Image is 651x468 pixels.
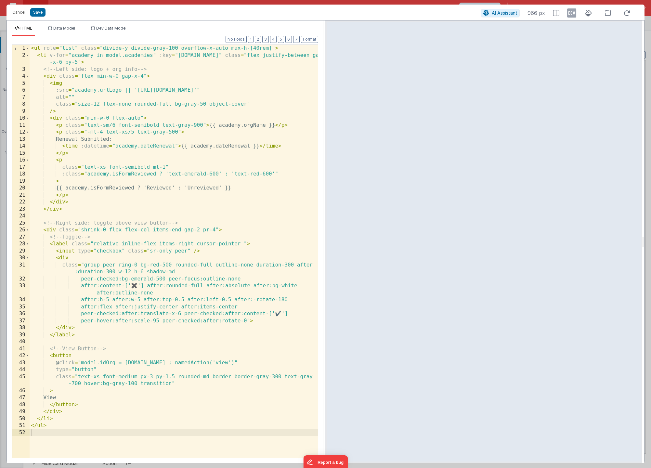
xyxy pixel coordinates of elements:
[9,8,29,17] button: Cancel
[481,9,520,17] button: AI Assistant
[12,143,30,150] div: 14
[12,220,30,227] div: 25
[12,338,30,345] div: 40
[12,185,30,192] div: 20
[12,101,30,108] div: 8
[12,282,30,296] div: 33
[12,276,30,283] div: 32
[12,178,30,185] div: 19
[12,171,30,178] div: 18
[12,359,30,367] div: 43
[301,36,318,43] button: Format
[262,36,269,43] button: 3
[248,36,254,43] button: 1
[12,80,30,87] div: 5
[255,36,261,43] button: 2
[12,408,30,415] div: 49
[96,26,126,31] span: Dev Data Model
[12,310,30,318] div: 36
[12,304,30,311] div: 35
[12,373,30,387] div: 45
[12,45,30,52] div: 1
[12,394,30,401] div: 47
[12,387,30,395] div: 46
[12,227,30,234] div: 26
[12,164,30,171] div: 17
[12,150,30,157] div: 15
[20,26,32,31] span: HTML
[12,66,30,73] div: 3
[278,36,284,43] button: 5
[12,248,30,255] div: 29
[12,52,30,66] div: 2
[12,94,30,101] div: 7
[12,254,30,262] div: 30
[12,213,30,220] div: 24
[12,415,30,422] div: 50
[527,9,545,17] span: 966 px
[12,345,30,353] div: 41
[293,36,300,43] button: 7
[12,352,30,359] div: 42
[12,122,30,129] div: 11
[12,136,30,143] div: 13
[12,429,30,436] div: 52
[12,129,30,136] div: 12
[12,199,30,206] div: 22
[12,401,30,409] div: 48
[12,157,30,164] div: 16
[30,8,46,17] button: Save
[12,296,30,304] div: 34
[12,206,30,213] div: 23
[285,36,292,43] button: 6
[12,87,30,94] div: 6
[270,36,277,43] button: 4
[12,262,30,276] div: 31
[12,234,30,241] div: 27
[12,422,30,429] div: 51
[12,324,30,331] div: 38
[12,115,30,122] div: 10
[12,192,30,199] div: 21
[12,108,30,115] div: 9
[12,366,30,373] div: 44
[12,331,30,339] div: 39
[492,10,517,16] span: AI Assistant
[12,240,30,248] div: 28
[12,318,30,325] div: 37
[12,73,30,80] div: 4
[53,26,75,31] span: Data Model
[226,36,247,43] button: No Folds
